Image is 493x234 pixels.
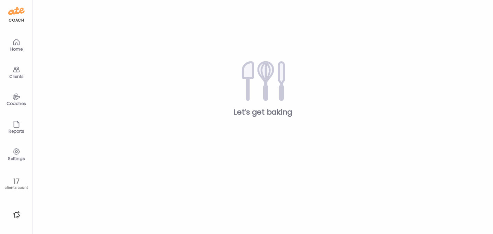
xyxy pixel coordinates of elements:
[2,185,30,190] div: clients count
[2,177,30,185] div: 17
[4,129,29,133] div: Reports
[4,74,29,79] div: Clients
[4,47,29,51] div: Home
[8,5,25,16] img: ate
[4,101,29,106] div: Coaches
[4,156,29,161] div: Settings
[9,17,24,23] div: coach
[44,107,482,117] div: Let’s get baking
